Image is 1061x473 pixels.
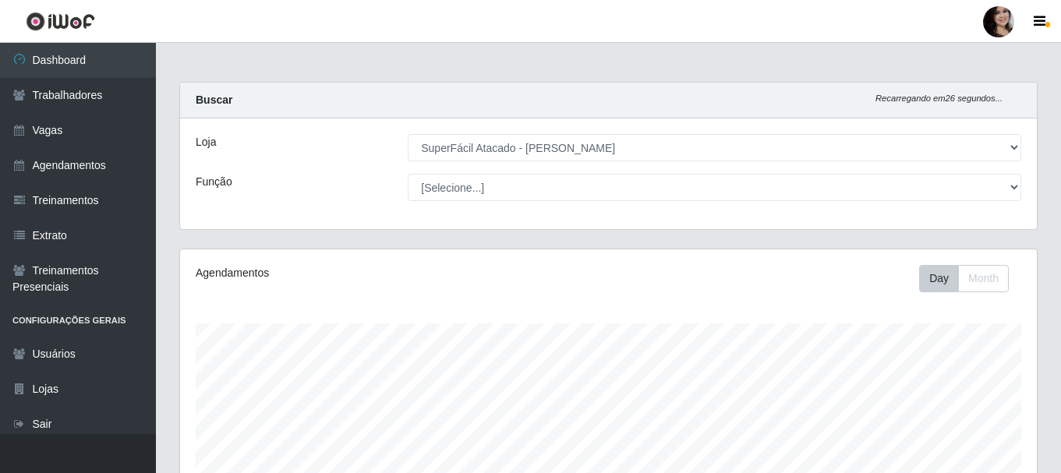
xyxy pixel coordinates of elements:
[196,174,232,190] label: Função
[196,265,526,281] div: Agendamentos
[196,94,232,106] strong: Buscar
[919,265,1009,292] div: First group
[26,12,95,31] img: CoreUI Logo
[958,265,1009,292] button: Month
[919,265,1021,292] div: Toolbar with button groups
[196,134,216,150] label: Loja
[919,265,959,292] button: Day
[875,94,1003,103] i: Recarregando em 26 segundos...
